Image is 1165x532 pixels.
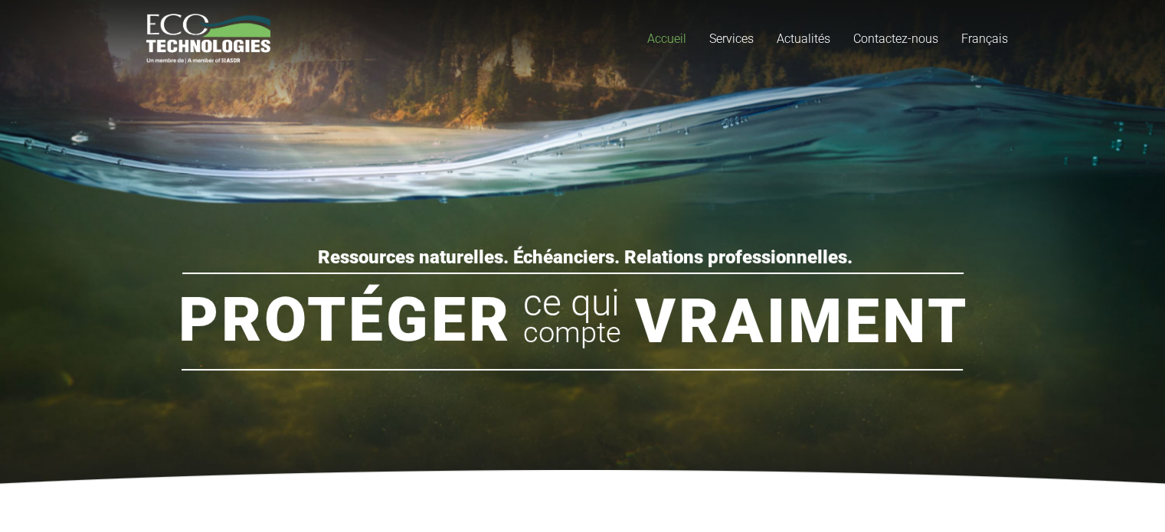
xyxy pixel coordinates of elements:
span: Accueil [647,31,686,46]
rs-layer: Protéger [178,282,512,358]
span: Services [709,31,754,46]
rs-layer: Ressources naturelles. Échéanciers. Relations professionnelles. [318,249,852,266]
rs-layer: ce qui [523,281,620,325]
a: logo_EcoTech_ASDR_RGB [146,14,271,64]
span: Actualités [777,31,830,46]
span: Contactez-nous [853,31,938,46]
rs-layer: Vraiment [635,283,969,360]
rs-layer: compte [523,310,621,354]
span: Français [961,31,1008,46]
